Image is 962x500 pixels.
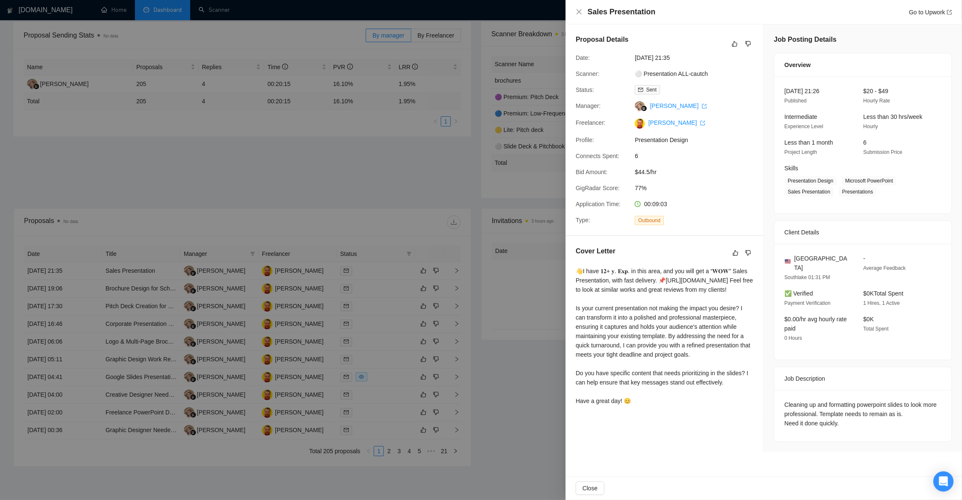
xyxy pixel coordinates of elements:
span: Freelancer: [576,119,606,126]
h4: Sales Presentation [587,7,655,17]
span: 77% [635,183,761,193]
img: c17XH_OUkR7nex4Zgaw-_52SvVSmxBNxRpbcbab6PLDZCmEExCi9R22d2WRFXH5ZBT [635,118,645,129]
span: Connects Spent: [576,153,620,159]
span: 00:09:03 [644,201,667,207]
span: export [947,10,952,15]
span: Submission Price [863,149,903,155]
h5: Cover Letter [576,246,615,256]
span: 0 Hours [784,335,802,341]
span: GigRadar Score: [576,185,620,191]
span: Application Time: [576,201,621,207]
span: Presentation Design [784,176,837,185]
div: Client Details [784,221,941,244]
span: export [700,121,705,126]
span: 6 [635,151,761,161]
a: [PERSON_NAME] export [650,102,707,109]
span: Scanner: [576,70,599,77]
div: Open Intercom Messenger [933,471,954,492]
a: ⚪ Presentation ALL-cautch [635,70,708,77]
span: $44.5/hr [635,167,761,177]
span: ✅ Verified [784,290,813,297]
h5: Job Posting Details [774,35,836,45]
span: Hourly Rate [863,98,890,104]
span: Less than 30 hrs/week [863,113,922,120]
span: Microsoft PowerPoint [842,176,896,185]
span: Overview [784,60,811,70]
button: Close [576,481,604,495]
span: dislike [745,40,751,47]
span: $0.00/hr avg hourly rate paid [784,316,847,332]
span: Presentation Design [635,135,761,145]
div: Job Description [784,367,941,390]
span: Outbound [635,216,664,225]
span: Total Spent [863,326,889,332]
span: Less than 1 month [784,139,833,146]
button: Close [576,8,582,16]
button: like [730,248,741,258]
span: Published [784,98,807,104]
button: dislike [743,248,753,258]
img: gigradar-bm.png [641,105,647,111]
div: Cleaning up and formatting powerpoint slides to look more professional. Template needs to remain ... [784,400,941,428]
span: $0K [863,316,874,323]
span: Sales Presentation [784,187,834,196]
span: $20 - $49 [863,88,888,94]
a: [PERSON_NAME] export [648,119,705,126]
span: $0K Total Spent [863,290,903,297]
span: Skills [784,165,798,172]
button: like [730,39,740,49]
span: like [732,40,738,47]
span: [DATE] 21:26 [784,88,819,94]
span: Average Feedback [863,265,906,271]
span: Hourly [863,124,878,129]
span: Payment Verification [784,300,830,306]
span: Date: [576,54,590,61]
span: Bid Amount: [576,169,608,175]
span: Presentations [839,187,876,196]
span: export [702,104,707,109]
a: Go to Upworkexport [909,9,952,16]
span: Type: [576,217,590,223]
span: 1 Hires, 1 Active [863,300,900,306]
span: dislike [745,250,751,256]
span: Manager: [576,102,601,109]
span: Sent [646,87,657,93]
img: 🇺🇸 [785,258,791,264]
span: Project Length [784,149,817,155]
span: Intermediate [784,113,817,120]
span: Close [582,484,598,493]
span: 6 [863,139,867,146]
span: Profile: [576,137,594,143]
span: like [733,250,738,256]
span: - [863,255,865,262]
h5: Proposal Details [576,35,628,45]
span: Status: [576,86,594,93]
div: 👋I have 𝟏𝟐+ 𝐲. 𝐄𝐱𝐩. in this area, and you will get a “𝐖𝐎𝐖” Sales Presentation, with fast delivery... [576,266,753,406]
span: [GEOGRAPHIC_DATA] [794,254,850,272]
span: clock-circle [635,201,641,207]
span: mail [638,87,643,92]
button: dislike [743,39,753,49]
span: close [576,8,582,15]
span: [DATE] 21:35 [635,53,761,62]
span: Experience Level [784,124,823,129]
span: Southlake 01:31 PM [784,274,830,280]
